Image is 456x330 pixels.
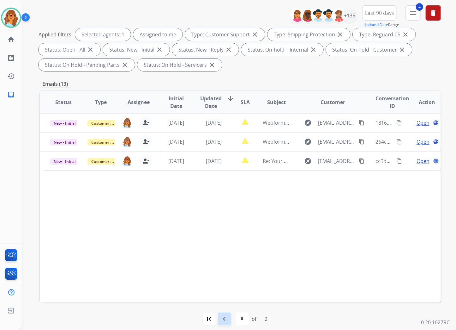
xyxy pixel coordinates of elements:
div: Status: New - Initial [103,43,170,56]
span: New - Initial [50,120,79,127]
span: SLA [241,98,250,106]
span: Webform from [EMAIL_ADDRESS][DOMAIN_NAME] on [DATE] [263,119,406,126]
div: 2 [260,313,273,325]
mat-icon: menu [409,9,417,17]
mat-icon: arrow_downward [227,95,234,102]
mat-icon: history [7,72,15,80]
mat-icon: person_remove [142,119,150,127]
span: [DATE] [168,119,184,126]
div: Status: On-hold – Internal [241,43,323,56]
span: New - Initial [50,158,79,165]
span: [DATE] [168,158,184,165]
span: Last 90 days [365,12,394,14]
mat-icon: content_copy [359,158,364,164]
img: agent-avatar [123,156,132,166]
span: Re: Your shipping protection plan has been successfully canceled [263,158,418,165]
span: Customer Support [87,139,129,146]
span: [EMAIL_ADDRESS][DOMAIN_NAME] [318,119,355,127]
span: Open [417,157,429,165]
th: Action [403,91,441,113]
mat-icon: explore [304,119,312,127]
div: Assigned to me [133,28,183,41]
span: Assignee [128,98,150,106]
p: Emails (13) [40,80,70,88]
div: Type: Shipping Protection [267,28,350,41]
mat-icon: inbox [7,91,15,98]
div: Status: New - Reply [172,43,239,56]
mat-icon: report_problem [241,156,249,164]
span: [DATE] [206,138,222,145]
mat-icon: person_remove [142,138,150,146]
mat-icon: content_copy [396,120,402,126]
mat-icon: list_alt [7,54,15,62]
mat-icon: close [225,46,232,53]
div: Status: On Hold - Servicers [137,59,222,71]
mat-icon: content_copy [359,120,364,126]
div: Selected agents: 1 [75,28,131,41]
mat-icon: close [156,46,163,53]
mat-icon: delete [429,9,437,17]
img: agent-avatar [123,118,132,128]
span: [DATE] [206,158,222,165]
span: Webform from [EMAIL_ADDRESS][DOMAIN_NAME] on [DATE] [263,138,406,145]
span: Open [417,119,429,127]
mat-icon: explore [304,157,312,165]
mat-icon: navigate_before [221,315,228,323]
button: Updated Date [363,22,388,28]
span: [EMAIL_ADDRESS][DOMAIN_NAME] [318,157,355,165]
span: Subject [267,98,286,106]
mat-icon: close [251,31,259,38]
mat-icon: report_problem [241,137,249,145]
p: Applied filters: [39,31,73,38]
span: Range [363,22,399,28]
mat-icon: content_copy [396,139,402,145]
img: avatar [2,9,20,27]
mat-icon: close [121,61,129,69]
mat-icon: close [398,46,406,53]
mat-icon: language [433,120,439,126]
div: +135 [342,8,357,23]
div: Status: Open - All [39,43,100,56]
mat-icon: close [309,46,317,53]
mat-icon: close [87,46,94,53]
mat-icon: content_copy [359,139,364,145]
mat-icon: language [433,158,439,164]
span: Initial Date [163,95,190,110]
span: Conversation ID [376,95,410,110]
span: [EMAIL_ADDRESS][DOMAIN_NAME] [318,138,355,146]
span: Type [95,98,107,106]
button: 4 [405,5,421,21]
mat-icon: content_copy [396,158,402,164]
mat-icon: report_problem [241,118,249,126]
mat-icon: language [433,139,439,145]
button: Last 90 days [362,5,397,21]
span: Customer Support [87,120,129,127]
span: New - Initial [50,139,79,146]
mat-icon: home [7,36,15,43]
mat-icon: close [336,31,344,38]
span: Status [55,98,72,106]
div: of [252,315,257,323]
div: Type: Customer Support [185,28,265,41]
span: Open [417,138,429,146]
img: agent-avatar [123,137,132,147]
span: Updated Date [200,95,222,110]
div: Type: Reguard CS [353,28,416,41]
div: Status: On Hold - Pending Parts [39,59,135,71]
mat-icon: close [402,31,409,38]
span: [DATE] [206,119,222,126]
mat-icon: explore [304,138,312,146]
span: [DATE] [168,138,184,145]
mat-icon: first_page [206,315,213,323]
span: Customer [321,98,345,106]
p: 0.20.1027RC [421,319,450,326]
div: Status: On-hold - Customer [326,43,412,56]
span: 4 [416,3,423,11]
mat-icon: close [208,61,216,69]
span: Customer Support [87,158,129,165]
mat-icon: person_remove [142,157,150,165]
